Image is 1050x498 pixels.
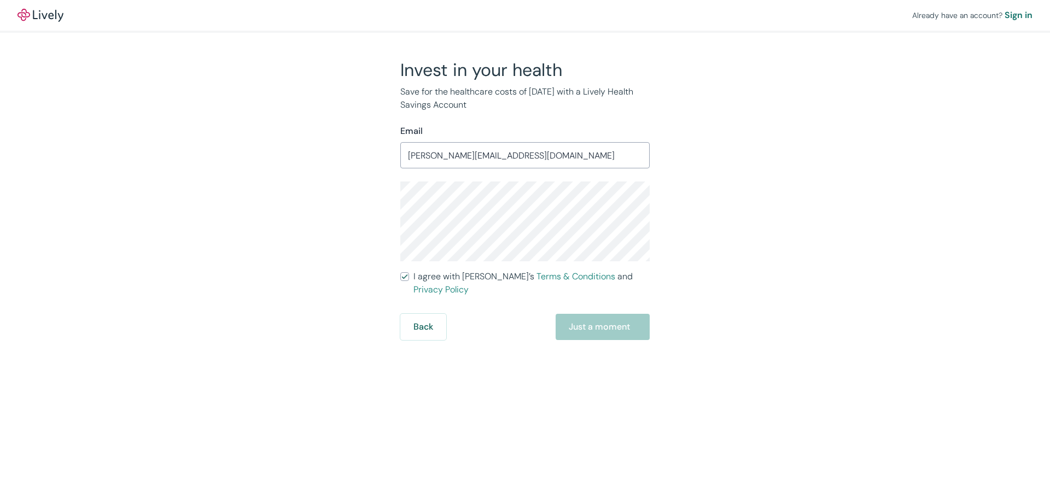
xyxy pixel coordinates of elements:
button: Back [400,314,446,340]
p: Save for the healthcare costs of [DATE] with a Lively Health Savings Account [400,85,650,112]
label: Email [400,125,423,138]
a: Privacy Policy [413,284,469,295]
a: LivelyLively [17,9,63,22]
div: Already have an account? [912,9,1032,22]
span: I agree with [PERSON_NAME]’s and [413,270,650,296]
a: Terms & Conditions [536,271,615,282]
h2: Invest in your health [400,59,650,81]
a: Sign in [1005,9,1032,22]
img: Lively [17,9,63,22]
